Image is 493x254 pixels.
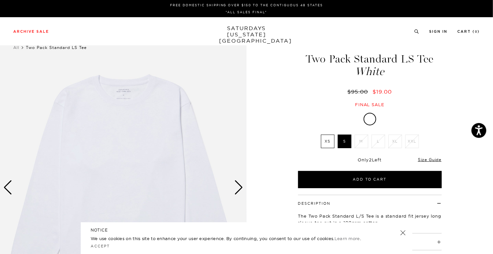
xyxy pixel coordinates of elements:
a: Sign In [429,30,447,33]
div: Previous slide [3,180,12,195]
label: S [338,135,351,148]
a: Archive Sale [13,30,49,33]
span: 2 [369,157,372,162]
small: 0 [475,30,477,33]
div: Final sale [297,102,443,107]
a: SATURDAYS[US_STATE][GEOGRAPHIC_DATA] [219,25,274,44]
a: Learn more [335,236,360,241]
div: Only Left [298,157,442,163]
h5: NOTICE [91,227,402,233]
label: XS [321,135,335,148]
div: Next slide [234,180,243,195]
button: Description [298,202,331,205]
h1: Two Pack Standard LS Tee [297,54,443,77]
a: Cart (0) [457,30,480,33]
del: $95.00 [347,88,371,95]
span: Two Pack Standard LS Tee [26,45,87,50]
p: *ALL SALES FINAL* [16,10,477,15]
a: Size Guide [418,157,441,162]
span: White [297,66,443,77]
button: Add to Cart [298,171,442,188]
p: We use cookies on this site to enhance your user experience. By continuing, you consent to our us... [91,235,379,242]
a: All [13,45,19,50]
a: Accept [91,244,110,248]
span: $19.00 [373,88,392,95]
p: The Two Pack Standard L/S Tee is a standard fit jersey long sleeve tee cut in a 190gsm cotton. [298,213,442,226]
p: FREE DOMESTIC SHIPPING OVER $150 TO THE CONTIGUOUS 48 STATES [16,3,477,8]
